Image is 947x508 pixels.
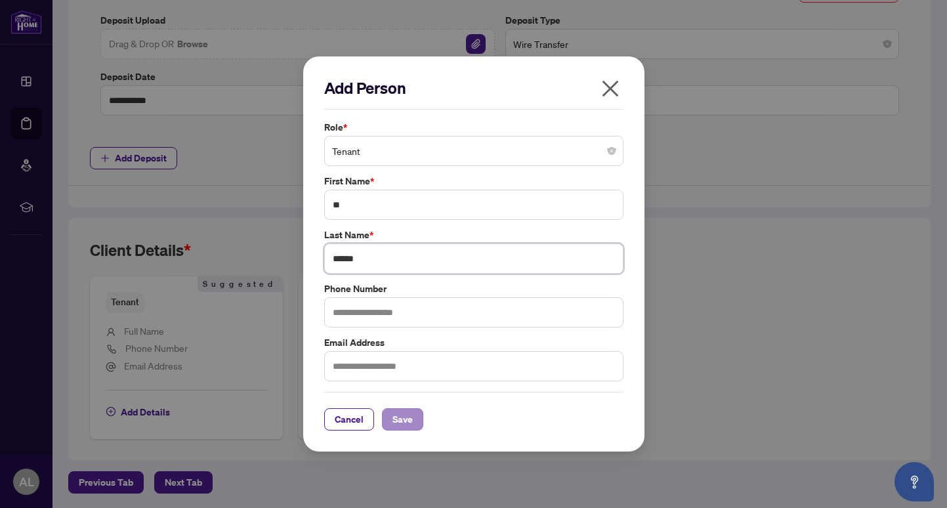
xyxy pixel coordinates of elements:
span: Save [392,409,413,430]
button: Open asap [894,462,934,501]
label: First Name [324,174,623,188]
span: close-circle [608,147,616,155]
label: Role [324,120,623,135]
label: Email Address [324,335,623,350]
span: Tenant [332,138,616,163]
label: Phone Number [324,282,623,296]
label: Last Name [324,228,623,242]
button: Cancel [324,408,374,431]
span: close [600,78,621,99]
span: Cancel [335,409,364,430]
h2: Add Person [324,77,623,98]
button: Save [382,408,423,431]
